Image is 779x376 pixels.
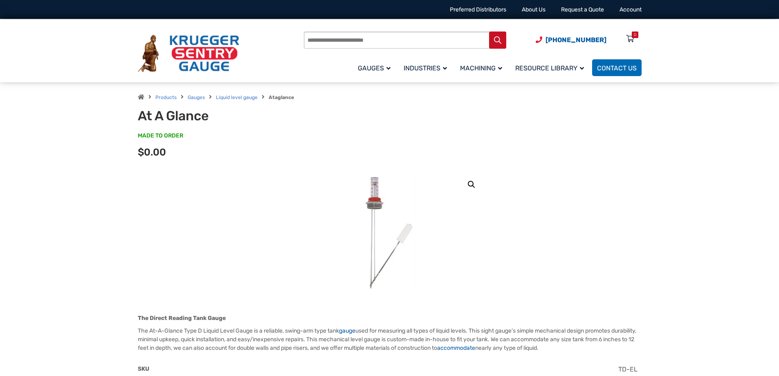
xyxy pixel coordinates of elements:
span: Industries [404,64,447,72]
h1: At A Glance [138,108,339,124]
span: Machining [460,64,502,72]
a: Phone Number (920) 434-8860 [536,35,606,45]
span: SKU [138,365,149,372]
span: Resource Library [515,64,584,72]
span: $0.00 [138,146,166,158]
p: The At-A-Glance Type D Liquid Level Gauge is a reliable, swing-arm type tank used for measuring a... [138,326,642,352]
a: Account [620,6,642,13]
a: accommodate [437,344,475,351]
a: Products [155,95,177,100]
a: Gauges [353,58,399,77]
a: Gauges [188,95,205,100]
strong: The Direct Reading Tank Gauge [138,315,226,322]
a: Preferred Distributors [450,6,506,13]
img: At A Glance [340,171,438,293]
a: Machining [455,58,510,77]
span: [PHONE_NUMBER] [546,36,606,44]
span: Gauges [358,64,391,72]
img: Krueger Sentry Gauge [138,35,239,72]
a: View full-screen image gallery [464,177,479,192]
a: Request a Quote [561,6,604,13]
a: Contact Us [592,59,642,76]
span: TD-EL [618,365,638,373]
div: 0 [634,32,636,38]
span: Contact Us [597,64,637,72]
a: About Us [522,6,546,13]
strong: Ataglance [269,95,294,100]
span: MADE TO ORDER [138,132,183,140]
a: Liquid level gauge [216,95,258,100]
a: Resource Library [510,58,592,77]
a: Industries [399,58,455,77]
a: gauge [339,327,355,334]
